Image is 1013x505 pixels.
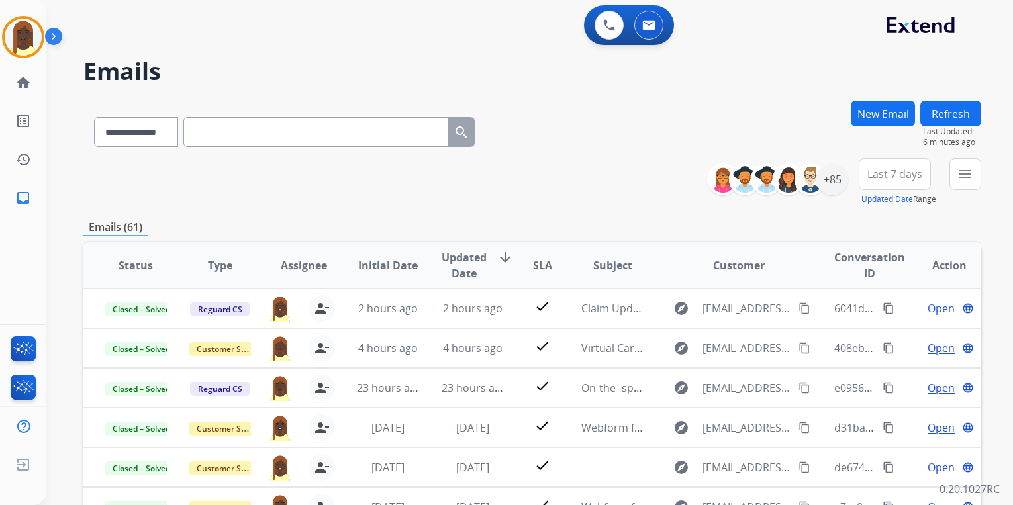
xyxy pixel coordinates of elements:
span: 2 hours ago [358,301,418,316]
mat-icon: content_copy [798,382,810,394]
mat-icon: content_copy [798,302,810,314]
span: 4 hours ago [358,341,418,355]
mat-icon: explore [673,300,689,316]
span: [DATE] [371,460,405,475]
button: Updated Date [861,194,913,205]
span: Open [928,300,955,316]
mat-icon: content_copy [883,302,894,314]
img: agent-avatar [267,335,293,361]
span: [EMAIL_ADDRESS][DOMAIN_NAME] [702,459,791,475]
mat-icon: content_copy [798,461,810,473]
mat-icon: content_copy [883,461,894,473]
mat-icon: explore [673,340,689,356]
mat-icon: explore [673,380,689,396]
span: [EMAIL_ADDRESS][DOMAIN_NAME] [702,380,791,396]
span: 4 hours ago [443,341,503,355]
mat-icon: language [962,382,974,394]
span: Updated Date [442,250,487,281]
p: 0.20.1027RC [940,481,1000,497]
span: Closed – Solved [105,302,178,316]
span: Customer Support [189,422,275,436]
span: Customer Support [189,461,275,475]
mat-icon: inbox [15,190,31,206]
span: Status [119,257,153,273]
span: Open [928,420,955,436]
span: [DATE] [456,460,489,475]
span: Conversation ID [834,250,905,281]
span: Webform from [EMAIL_ADDRESS][DATE][DOMAIN_NAME] on [DATE] [581,420,914,435]
span: 6 minutes ago [923,137,981,148]
mat-icon: check [534,298,550,314]
span: [DATE] [456,420,489,435]
div: +85 [816,163,848,195]
mat-icon: check [534,457,550,473]
span: Closed – Solved [105,461,178,475]
mat-icon: check [534,338,550,354]
mat-icon: history [15,152,31,167]
span: Virtual Card troubleshooting steps [581,341,755,355]
span: Range [861,193,936,205]
span: Closed – Solved [105,422,178,436]
mat-icon: content_copy [883,342,894,354]
span: Open [928,459,955,475]
span: Claim Update: Parts ordered for repair [581,301,775,316]
span: 23 hours ago [442,381,507,395]
mat-icon: language [962,302,974,314]
mat-icon: language [962,422,974,434]
h2: Emails [83,58,981,85]
mat-icon: content_copy [798,342,810,354]
mat-icon: check [534,378,550,394]
mat-icon: person_remove [314,420,330,436]
mat-icon: content_copy [883,422,894,434]
img: agent-avatar [267,295,293,322]
mat-icon: arrow_downward [497,250,513,265]
span: [EMAIL_ADDRESS][DOMAIN_NAME] [702,340,791,356]
span: 2 hours ago [443,301,503,316]
mat-icon: content_copy [883,382,894,394]
span: [DATE] [371,420,405,435]
span: Subject [593,257,632,273]
button: Last 7 days [859,158,931,190]
mat-icon: explore [673,420,689,436]
p: Emails (61) [83,219,148,236]
span: Customer [713,257,765,273]
button: New Email [851,101,915,126]
img: agent-avatar [267,454,293,481]
mat-icon: language [962,342,974,354]
img: avatar [5,19,42,56]
span: Assignee [281,257,327,273]
mat-icon: menu [957,166,973,182]
span: 23 hours ago [357,381,422,395]
span: Last 7 days [867,171,922,177]
span: Closed – Solved [105,342,178,356]
span: Closed – Solved [105,382,178,396]
mat-icon: search [454,124,469,140]
mat-icon: check [534,418,550,434]
button: Refresh [920,101,981,126]
mat-icon: content_copy [798,422,810,434]
mat-icon: explore [673,459,689,475]
mat-icon: home [15,75,31,91]
span: Customer Support [189,342,275,356]
span: Last Updated: [923,126,981,137]
span: SLA [533,257,552,273]
span: [EMAIL_ADDRESS][DATE][DOMAIN_NAME] [702,420,791,436]
mat-icon: person_remove [314,459,330,475]
mat-icon: language [962,461,974,473]
mat-icon: person_remove [314,340,330,356]
span: Initial Date [358,257,418,273]
span: Open [928,340,955,356]
span: Type [208,257,232,273]
mat-icon: list_alt [15,113,31,129]
span: Reguard CS [190,302,250,316]
img: agent-avatar [267,414,293,441]
mat-icon: person_remove [314,300,330,316]
span: On-the- spot [581,381,644,395]
span: Reguard CS [190,382,250,396]
img: agent-avatar [267,375,293,401]
mat-icon: person_remove [314,380,330,396]
span: [EMAIL_ADDRESS][DOMAIN_NAME] [702,300,791,316]
th: Action [897,242,981,289]
span: Open [928,380,955,396]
